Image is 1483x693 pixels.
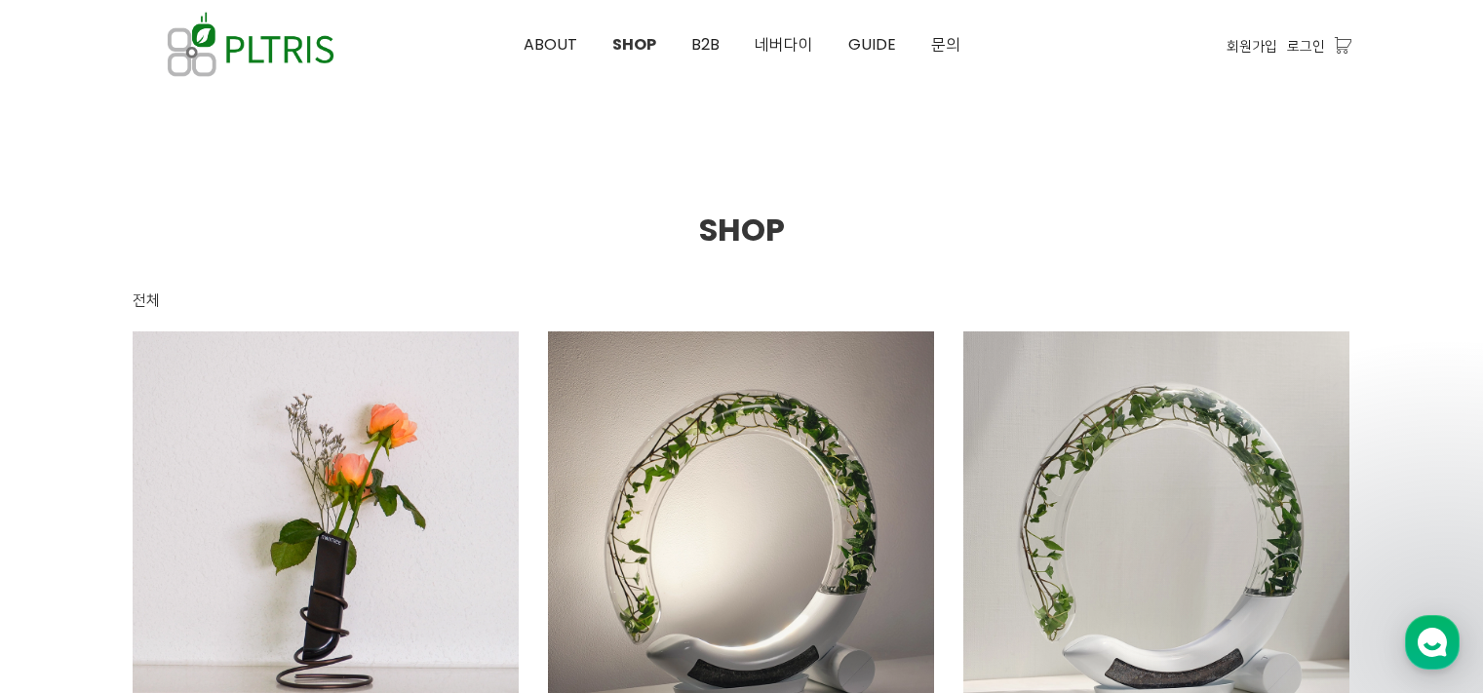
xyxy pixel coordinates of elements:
[612,33,656,56] span: SHOP
[674,1,737,89] a: B2B
[506,1,595,89] a: ABOUT
[595,1,674,89] a: SHOP
[931,33,960,56] span: 문의
[1227,35,1277,57] a: 회원가입
[1287,35,1325,57] a: 로그인
[699,208,785,251] span: SHOP
[524,33,577,56] span: ABOUT
[831,1,914,89] a: GUIDE
[737,1,831,89] a: 네버다이
[133,289,160,312] div: 전체
[691,33,720,56] span: B2B
[914,1,978,89] a: 문의
[848,33,896,56] span: GUIDE
[755,33,813,56] span: 네버다이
